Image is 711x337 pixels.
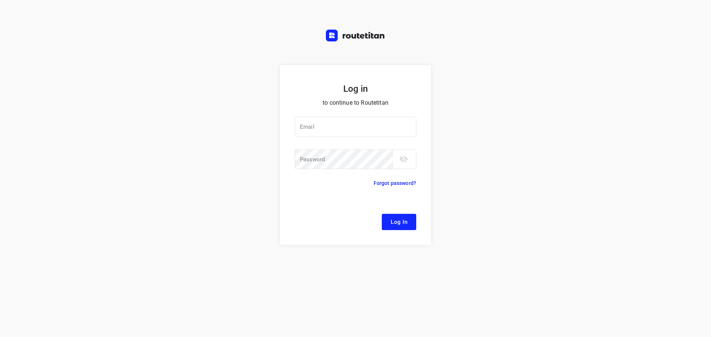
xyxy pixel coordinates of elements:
[391,217,407,227] span: Log In
[295,98,416,108] p: to continue to Routetitan
[326,30,385,41] img: Routetitan
[374,179,416,188] p: Forgot password?
[396,152,411,166] button: toggle password visibility
[295,83,416,95] h5: Log in
[382,214,416,230] button: Log In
